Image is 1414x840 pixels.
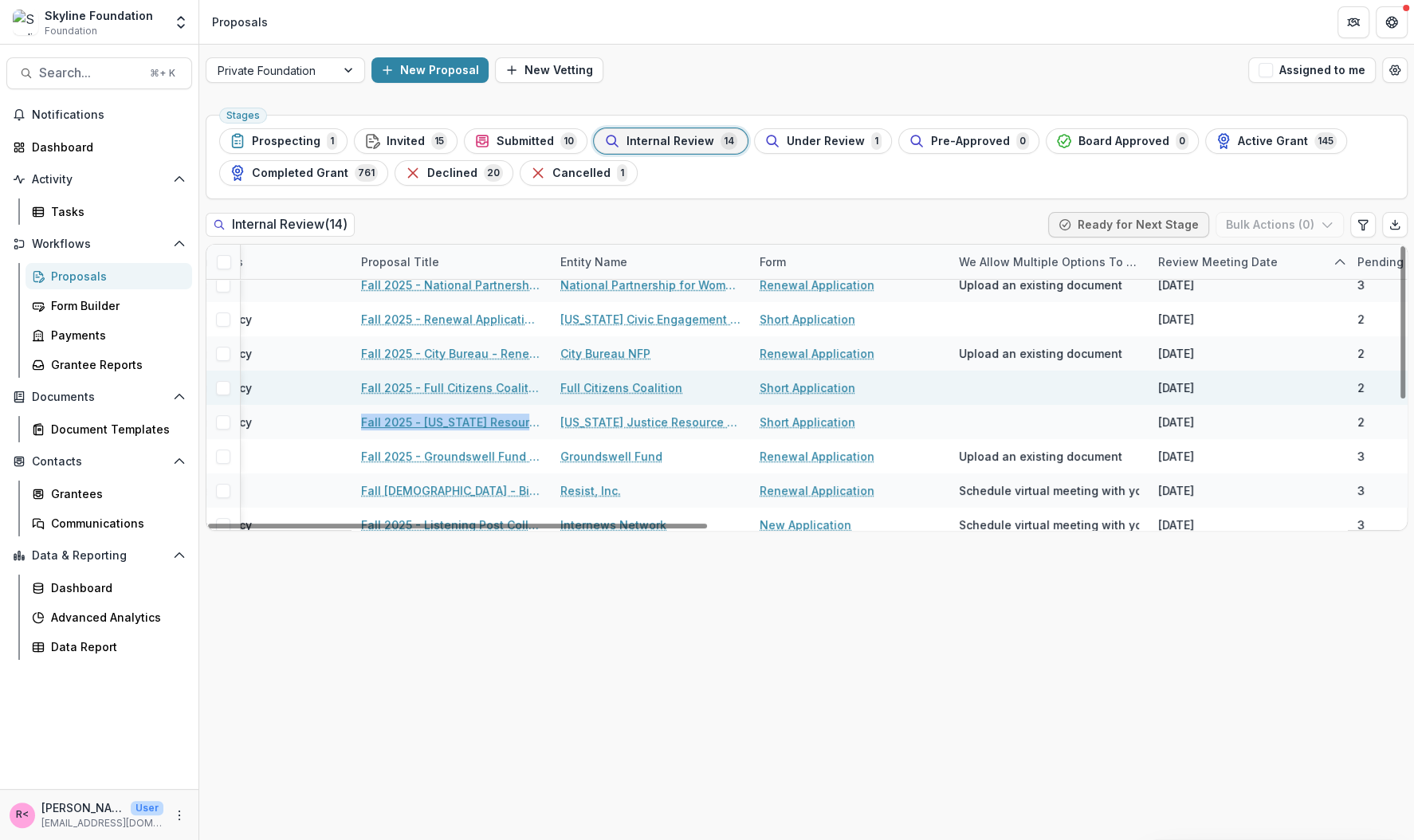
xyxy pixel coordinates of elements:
[51,203,179,220] div: Tasks
[26,416,192,442] a: Document Templates
[361,448,541,465] a: Fall 2025 - Groundswell Fund - Renewal Application
[32,173,167,186] span: Activity
[361,414,541,430] a: Fall 2025 - [US_STATE] Resource Justice Center - Renewal Application
[147,65,179,82] div: ⌘ + K
[1149,245,1348,279] div: Review Meeting Date
[51,485,179,502] div: Grantees
[551,245,750,279] div: Entity Name
[560,345,650,362] a: City Bureau NFP
[1333,256,1346,269] svg: sorted ascending
[219,128,348,154] button: Prospecting1
[361,277,541,293] a: Fall 2025 - National Partnership for Women & Families - Renewal Application
[1158,379,1194,396] div: [DATE]
[26,292,192,319] a: Form Builder
[51,421,179,438] div: Document Templates
[1357,448,1365,465] span: 3
[1149,253,1287,270] div: Review Meeting Date
[6,231,192,257] button: Open Workflows
[6,102,192,128] button: Notifications
[560,414,740,430] a: [US_STATE] Justice Resource Center
[6,134,192,160] a: Dashboard
[6,167,192,192] button: Open Activity
[949,245,1149,279] div: We allow multiple options to submit your application, please select the option that works best fo...
[32,237,167,251] span: Workflows
[26,322,192,348] a: Payments
[26,510,192,536] a: Communications
[760,345,874,362] a: Renewal Application
[152,245,352,279] div: Program Areas
[32,391,167,404] span: Documents
[51,638,179,655] div: Data Report
[26,575,192,601] a: Dashboard
[395,160,513,186] button: Declined20
[6,449,192,474] button: Open Contacts
[355,164,378,182] span: 761
[352,253,449,270] div: Proposal Title
[1357,516,1365,533] span: 3
[898,128,1039,154] button: Pre-Approved0
[45,24,97,38] span: Foundation
[931,135,1010,148] span: Pre-Approved
[51,579,179,596] div: Dashboard
[352,245,551,279] div: Proposal Title
[1158,345,1194,362] div: [DATE]
[760,516,851,533] a: New Application
[327,132,337,150] span: 1
[361,516,541,533] a: Fall 2025 - Listening Post Collective (project of Internews Network) New Application
[1350,212,1376,237] button: Edit table settings
[1357,311,1365,328] span: 2
[551,253,637,270] div: Entity Name
[252,135,320,148] span: Prospecting
[6,57,192,89] button: Search...
[26,481,192,507] a: Grantees
[1382,57,1408,83] button: Open table manager
[170,806,189,825] button: More
[212,14,268,30] div: Proposals
[754,128,892,154] button: Under Review1
[431,132,447,150] span: 15
[206,213,355,236] h2: Internal Review ( 14 )
[1238,135,1308,148] span: Active Grant
[1216,212,1344,237] button: Bulk Actions (0)
[959,482,1234,499] span: Schedule virtual meeting with your Program Lead
[560,132,577,150] span: 10
[1382,212,1408,237] button: Export table data
[560,448,662,465] a: Groundswell Fund
[750,253,795,270] div: Form
[1048,212,1209,237] button: Ready for Next Stage
[949,253,1149,270] div: We allow multiple options to submit your application, please select the option that works best fo...
[760,379,855,396] a: Short Application
[387,135,425,148] span: Invited
[560,379,682,396] a: Full Citizens Coalition
[552,167,611,180] span: Cancelled
[51,609,179,626] div: Advanced Analytics
[1016,132,1029,150] span: 0
[170,6,192,38] button: Open entity switcher
[1357,482,1365,499] span: 3
[41,799,124,816] p: [PERSON_NAME] <[PERSON_NAME][EMAIL_ADDRESS][DOMAIN_NAME]>
[871,132,882,150] span: 1
[1046,128,1199,154] button: Board Approved0
[1078,135,1169,148] span: Board Approved
[959,516,1234,533] span: Schedule virtual meeting with your program Lead
[1158,516,1194,533] div: [DATE]
[206,10,274,33] nav: breadcrumb
[45,7,153,24] div: Skyline Foundation
[13,10,38,35] img: Skyline Foundation
[41,816,163,830] p: [EMAIL_ADDRESS][DOMAIN_NAME]
[560,482,621,499] a: Resist, Inc.
[6,543,192,568] button: Open Data & Reporting
[1158,311,1194,328] div: [DATE]
[361,311,541,328] a: Fall 2025 - Renewal Application - ABLE
[626,135,714,148] span: Internal Review
[1248,57,1376,83] button: Assigned to me
[32,108,186,122] span: Notifications
[427,167,477,180] span: Declined
[750,245,949,279] div: Form
[594,128,748,154] button: Internal Review14
[354,128,458,154] button: Invited15
[6,384,192,410] button: Open Documents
